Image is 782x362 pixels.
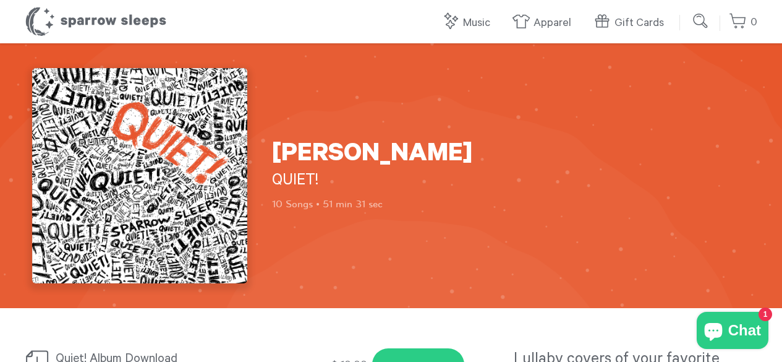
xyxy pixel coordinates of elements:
[272,171,495,192] h2: QUIET!
[693,312,772,352] inbox-online-store-chat: Shopify online store chat
[441,10,496,37] a: Music
[729,9,757,36] a: 0
[272,140,495,171] h1: [PERSON_NAME]
[512,10,577,37] a: Apparel
[593,10,670,37] a: Gift Cards
[25,6,167,37] h1: Sparrow Sleeps
[272,197,495,211] p: 10 Songs • 51 min 31 sec
[689,9,713,33] input: Submit
[32,68,247,283] img: Paramore - Quiet!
